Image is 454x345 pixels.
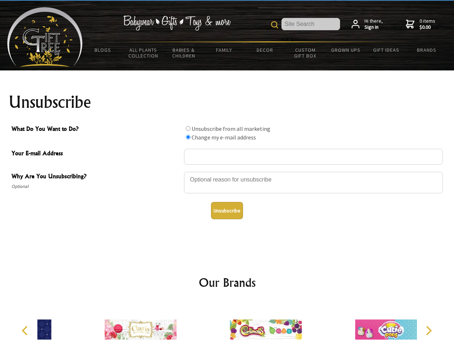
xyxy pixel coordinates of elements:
strong: Sign in [364,24,383,31]
span: Optional [12,182,180,191]
a: All Plants Collection [123,42,164,63]
button: Previous [18,323,34,339]
a: Family [204,42,245,57]
a: Gift Ideas [366,42,407,57]
a: BLOGS [83,42,123,57]
h1: Unsubscribe [9,93,446,111]
a: Hi there,Sign in [352,18,383,31]
a: Custom Gift Box [285,42,326,63]
label: Unsubscribe from all marketing [192,125,270,132]
img: product search [271,21,278,28]
a: Brands [407,42,447,57]
a: Decor [244,42,285,57]
a: Babies & Children [164,42,204,63]
input: Your E-mail Address [184,149,443,165]
input: What Do You Want to Do? [186,135,191,139]
span: What Do You Want to Do? [12,124,180,135]
span: 0 items [419,18,435,31]
img: Babywear - Gifts - Toys & more [123,15,231,31]
img: Babyware - Gifts - Toys and more... [7,7,83,67]
textarea: Why Are You Unsubscribing? [184,172,443,193]
input: Site Search [281,18,340,30]
span: Hi there, [364,18,383,31]
h2: Our Brands [14,274,440,291]
input: What Do You Want to Do? [186,126,191,131]
a: 0 items$0.00 [406,18,435,31]
span: Your E-mail Address [12,149,180,159]
strong: $0.00 [419,24,435,31]
button: Next [421,323,436,339]
button: Unsubscribe [211,202,243,219]
a: Grown Ups [325,42,366,57]
label: Change my e-mail address [192,134,256,141]
span: Why Are You Unsubscribing? [12,172,180,182]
